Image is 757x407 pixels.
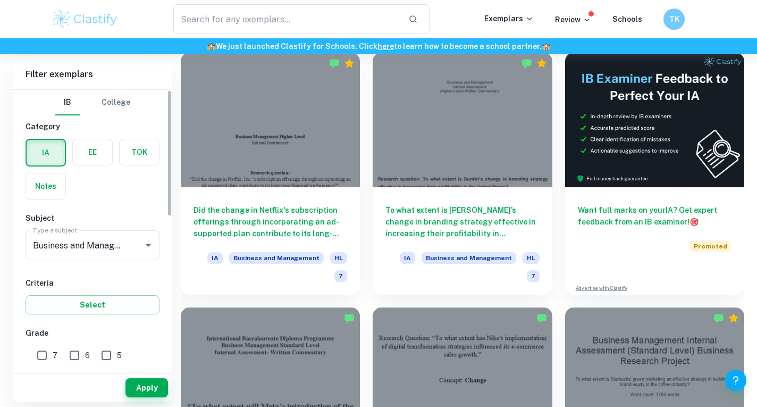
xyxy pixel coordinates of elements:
button: College [102,90,130,115]
a: Schools [612,15,642,23]
h6: Did the change in Netflix's subscription offerings through incorporating an ad-supported plan con... [194,204,347,239]
img: Marked [329,58,340,69]
button: Help and Feedback [725,370,746,391]
span: 🎯 [689,218,699,226]
button: IB [55,90,80,115]
a: To what extent is [PERSON_NAME]’s change in branding strategy effective in increasing their profi... [373,53,552,295]
a: Did the change in Netflix's subscription offerings through incorporating an ad-supported plan con... [181,53,360,295]
span: Promoted [689,240,731,252]
button: Open [141,238,156,253]
a: here [377,42,394,51]
label: Type a subject [33,226,77,235]
button: TOK [120,139,159,165]
p: Review [555,14,591,26]
button: TK [663,9,685,30]
span: HL [330,252,347,264]
span: 6 [85,350,90,361]
a: Advertise with Clastify [576,285,627,292]
input: Search for any exemplars... [173,4,400,34]
span: 5 [117,350,122,361]
a: Want full marks on yourIA? Get expert feedback from an IB examiner!PromotedAdvertise with Clastify [565,53,744,295]
img: Marked [344,313,355,323]
button: Notes [26,173,65,199]
img: Marked [522,58,532,69]
span: IA [400,252,415,264]
p: Exemplars [484,13,534,24]
img: Clastify logo [51,9,119,30]
h6: We just launched Clastify for Schools. Click to learn how to become a school partner. [2,40,755,52]
h6: Category [26,121,159,132]
div: Premium [728,313,739,323]
span: 🏫 [542,42,551,51]
span: Business and Management [229,252,324,264]
span: HL [523,252,540,264]
button: IA [27,140,65,165]
h6: Filter exemplars [13,60,172,89]
div: Premium [536,58,547,69]
h6: To what extent is [PERSON_NAME]’s change in branding strategy effective in increasing their profi... [385,204,539,239]
img: Thumbnail [565,53,744,187]
h6: TK [668,13,680,25]
span: 7 [53,350,57,361]
button: Select [26,295,159,314]
span: Business and Management [422,252,516,264]
span: IA [207,252,223,264]
h6: Criteria [26,277,159,289]
h6: Grade [26,327,159,339]
button: Apply [125,378,168,397]
h6: Subject [26,212,159,224]
span: 7 [527,270,540,282]
span: 7 [334,270,347,282]
button: EE [73,139,112,165]
div: Filter type choice [55,90,130,115]
h6: Want full marks on your IA ? Get expert feedback from an IB examiner! [578,204,731,228]
img: Marked [536,313,547,323]
span: 🏫 [207,42,216,51]
img: Marked [713,313,724,323]
div: Premium [344,58,355,69]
